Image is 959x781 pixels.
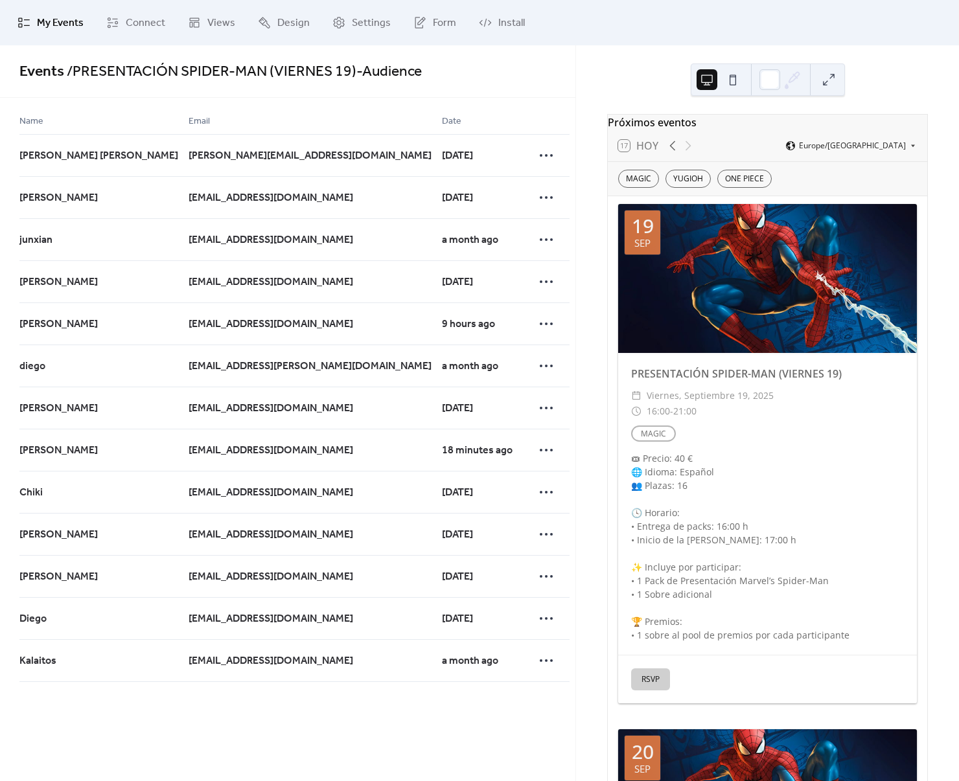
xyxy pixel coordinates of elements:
span: 9 hours ago [442,317,495,332]
span: [EMAIL_ADDRESS][DOMAIN_NAME] [189,190,353,206]
span: [DATE] [442,611,473,627]
div: PRESENTACIÓN SPIDER-MAN (VIERNES 19) [618,366,917,381]
span: [EMAIL_ADDRESS][DOMAIN_NAME] [189,443,353,458]
span: Europe/[GEOGRAPHIC_DATA] [799,142,906,150]
span: [EMAIL_ADDRESS][PERSON_NAME][DOMAIN_NAME] [189,359,432,374]
div: sep [634,238,651,248]
span: / PRESENTACIÓN SPIDER-MAN (VIERNES 19) - Audience [64,58,422,86]
span: [EMAIL_ADDRESS][DOMAIN_NAME] [189,401,353,416]
span: [PERSON_NAME] [19,401,98,416]
div: sep [634,764,651,774]
span: [PERSON_NAME] [19,569,98,585]
div: ​ [631,388,641,403]
span: Design [277,16,310,31]
span: - [670,403,673,419]
span: a month ago [442,232,498,248]
button: RSVP [631,668,670,690]
span: 21:00 [673,403,697,419]
a: Connect [97,5,175,40]
span: [DATE] [442,569,473,585]
span: Install [498,16,525,31]
div: 19 [632,216,654,236]
span: [EMAIL_ADDRESS][DOMAIN_NAME] [189,232,353,248]
span: [EMAIL_ADDRESS][DOMAIN_NAME] [189,569,353,585]
span: Settings [352,16,391,31]
span: [DATE] [442,401,473,416]
span: Connect [126,16,165,31]
div: ​ [631,403,641,419]
div: Próximos eventos [608,115,927,130]
div: YUGIOH [665,170,711,188]
span: Kalaitos [19,653,56,669]
span: [DATE] [442,275,473,290]
a: Install [469,5,535,40]
span: a month ago [442,653,498,669]
div: MAGIC [618,170,659,188]
a: Views [178,5,245,40]
span: a month ago [442,359,498,374]
a: Events [19,58,64,86]
div: ONE PIECE [717,170,772,188]
span: [PERSON_NAME] [19,317,98,332]
div: 20 [632,742,654,762]
span: Email [189,114,210,130]
span: [EMAIL_ADDRESS][DOMAIN_NAME] [189,317,353,332]
span: [EMAIL_ADDRESS][DOMAIN_NAME] [189,485,353,501]
span: [PERSON_NAME][EMAIL_ADDRESS][DOMAIN_NAME] [189,148,432,164]
span: [EMAIL_ADDRESS][DOMAIN_NAME] [189,611,353,627]
a: Settings [323,5,400,40]
span: [EMAIL_ADDRESS][DOMAIN_NAME] [189,275,353,290]
a: My Events [8,5,93,40]
span: [DATE] [442,148,473,164]
span: junxian [19,232,52,248]
span: Views [207,16,235,31]
span: viernes, septiembre 19, 2025 [647,388,774,403]
span: 18 minutes ago [442,443,513,458]
span: [PERSON_NAME] [19,190,98,206]
span: diego [19,359,45,374]
span: Diego [19,611,47,627]
span: Chiki [19,485,43,501]
span: Date [442,114,461,130]
span: [EMAIL_ADDRESS][DOMAIN_NAME] [189,527,353,543]
span: [PERSON_NAME] [19,443,98,458]
span: Form [433,16,456,31]
span: [DATE] [442,190,473,206]
div: 🎟 Precio: 40 € 🌐 Idioma: Español 👥 Plazas: 16 🕓 Horario: • Entrega de packs: 16:00 h • Inicio de ... [618,451,917,642]
span: [PERSON_NAME] [PERSON_NAME] [19,148,178,164]
span: [EMAIL_ADDRESS][DOMAIN_NAME] [189,653,353,669]
span: My Events [37,16,84,31]
span: [PERSON_NAME] [19,527,98,543]
span: [DATE] [442,485,473,501]
span: Name [19,114,43,130]
a: Form [404,5,466,40]
span: [DATE] [442,527,473,543]
span: 16:00 [647,403,670,419]
a: Design [248,5,319,40]
span: [PERSON_NAME] [19,275,98,290]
